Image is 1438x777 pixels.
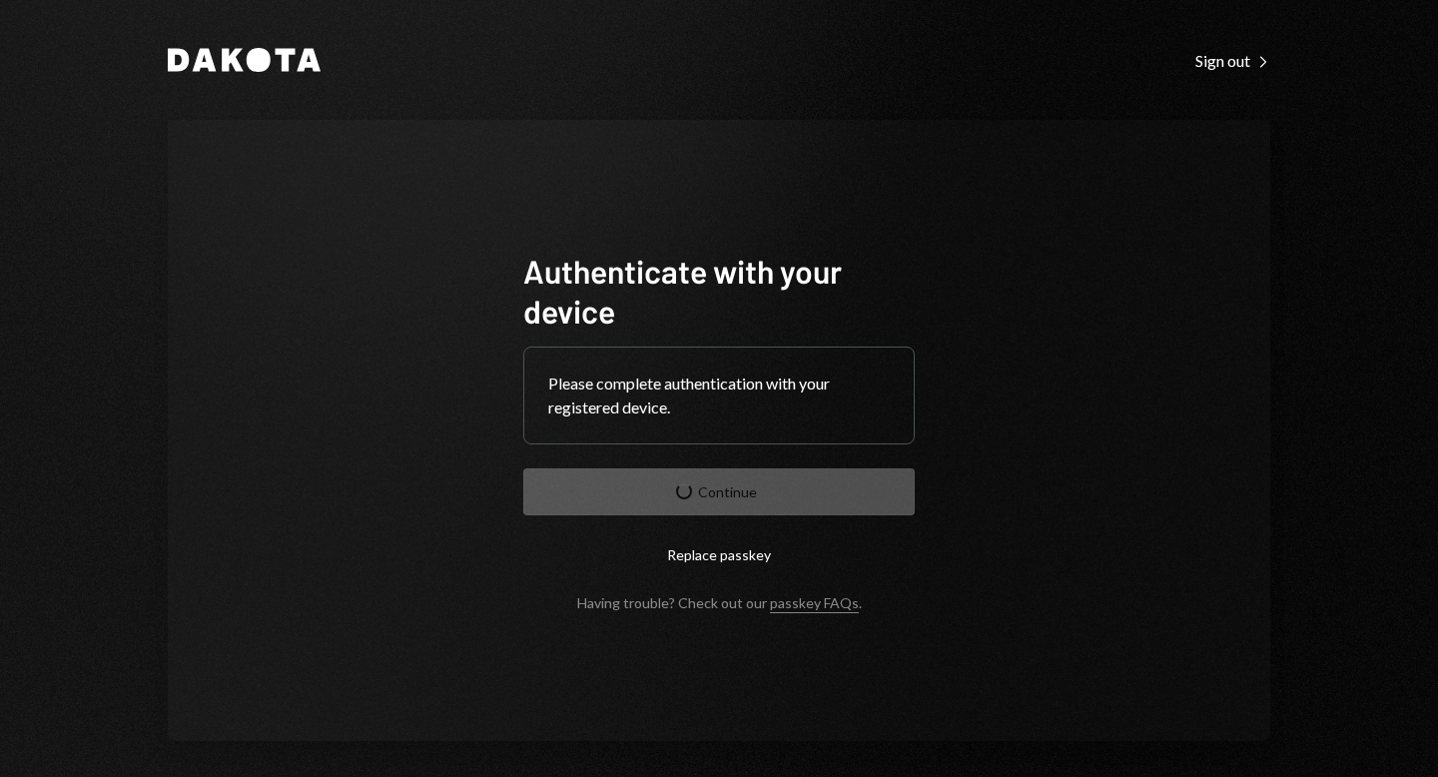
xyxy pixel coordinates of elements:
[577,594,862,611] div: Having trouble? Check out our .
[548,372,890,419] div: Please complete authentication with your registered device.
[770,594,859,613] a: passkey FAQs
[523,531,915,578] button: Replace passkey
[1195,49,1270,71] a: Sign out
[523,251,915,331] h1: Authenticate with your device
[1195,51,1270,71] div: Sign out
